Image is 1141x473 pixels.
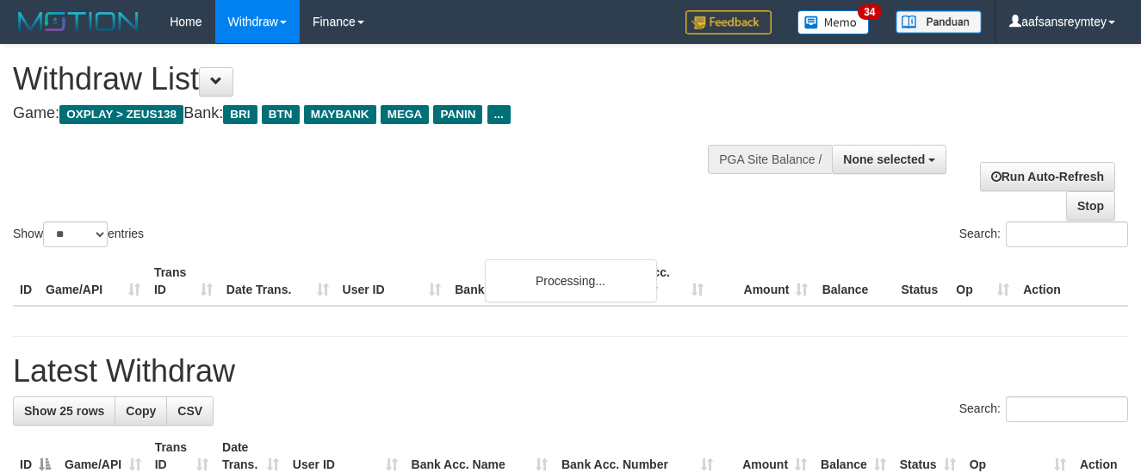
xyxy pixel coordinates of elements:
[177,404,202,418] span: CSV
[959,221,1128,247] label: Search:
[262,105,300,124] span: BTN
[13,257,39,306] th: ID
[13,9,144,34] img: MOTION_logo.png
[832,145,946,174] button: None selected
[858,4,881,20] span: 34
[59,105,183,124] span: OXPLAY > ZEUS138
[487,105,511,124] span: ...
[708,145,832,174] div: PGA Site Balance /
[685,10,772,34] img: Feedback.jpg
[896,10,982,34] img: panduan.png
[959,396,1128,422] label: Search:
[1016,257,1128,306] th: Action
[381,105,430,124] span: MEGA
[1066,191,1115,221] a: Stop
[166,396,214,426] a: CSV
[13,62,743,96] h1: Withdraw List
[843,152,925,166] span: None selected
[147,257,220,306] th: Trans ID
[448,257,605,306] th: Bank Acc. Name
[13,396,115,426] a: Show 25 rows
[710,257,815,306] th: Amount
[1006,396,1128,422] input: Search:
[980,162,1115,191] a: Run Auto-Refresh
[797,10,870,34] img: Button%20Memo.svg
[43,221,108,247] select: Showentries
[894,257,949,306] th: Status
[1006,221,1128,247] input: Search:
[39,257,147,306] th: Game/API
[13,354,1128,389] h1: Latest Withdraw
[220,257,336,306] th: Date Trans.
[24,404,104,418] span: Show 25 rows
[815,257,894,306] th: Balance
[304,105,376,124] span: MAYBANK
[13,221,144,247] label: Show entries
[13,105,743,122] h4: Game: Bank:
[605,257,710,306] th: Bank Acc. Number
[433,105,482,124] span: PANIN
[223,105,257,124] span: BRI
[485,259,657,302] div: Processing...
[336,257,449,306] th: User ID
[115,396,167,426] a: Copy
[126,404,156,418] span: Copy
[949,257,1016,306] th: Op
